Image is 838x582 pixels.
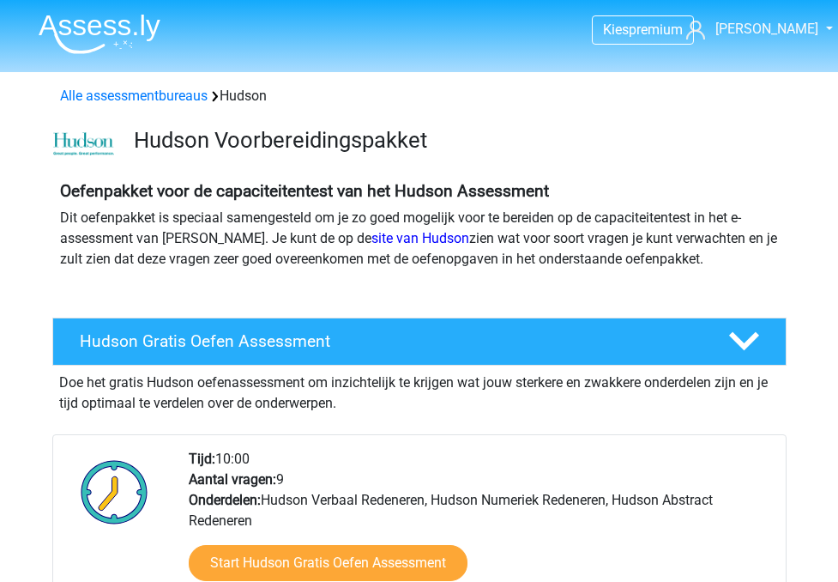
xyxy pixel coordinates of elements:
[686,19,813,39] a: [PERSON_NAME]
[189,545,467,581] a: Start Hudson Gratis Oefen Assessment
[603,21,629,38] span: Kies
[593,18,693,41] a: Kiespremium
[189,471,276,488] b: Aantal vragen:
[189,451,215,467] b: Tijd:
[60,88,208,104] a: Alle assessmentbureaus
[715,21,818,37] span: [PERSON_NAME]
[71,449,158,535] img: Klok
[371,230,469,246] a: site van Hudson
[60,208,779,270] p: Dit oefenpakket is speciaal samengesteld om je zo goed mogelijk voor te bereiden op de capaciteit...
[53,132,114,156] img: cefd0e47479f4eb8e8c001c0d358d5812e054fa8.png
[53,86,786,106] div: Hudson
[134,127,773,154] h3: Hudson Voorbereidingspakket
[189,492,261,508] b: Onderdelen:
[52,366,787,414] div: Doe het gratis Hudson oefenassessment om inzichtelijk te krijgen wat jouw sterkere en zwakkere on...
[60,181,549,201] b: Oefenpakket voor de capaciteitentest van het Hudson Assessment
[80,331,701,351] h4: Hudson Gratis Oefen Assessment
[629,21,683,38] span: premium
[45,318,793,366] a: Hudson Gratis Oefen Assessment
[39,14,160,54] img: Assessly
